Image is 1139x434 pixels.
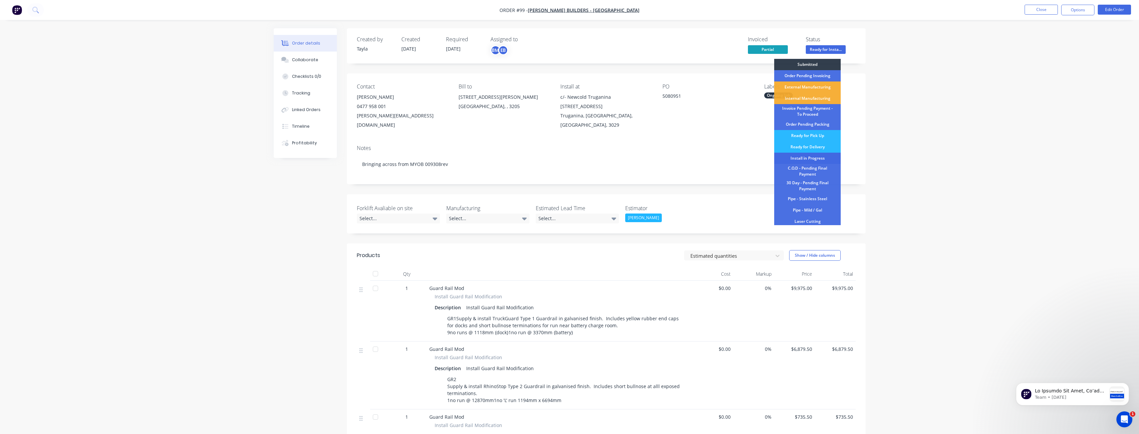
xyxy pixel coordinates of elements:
[446,46,461,52] span: [DATE]
[446,214,529,223] div: Select...
[401,36,438,43] div: Created
[774,130,841,141] div: Ready for Pick Up
[357,145,856,151] div: Notes
[446,204,529,212] label: Manufacturing
[774,59,841,70] div: Submitted
[736,413,772,420] span: 0%
[560,111,651,130] div: Truganina, [GEOGRAPHIC_DATA], [GEOGRAPHIC_DATA], 3029
[560,92,651,130] div: c/- Newcold Truganina [STREET_ADDRESS]Truganina, [GEOGRAPHIC_DATA], [GEOGRAPHIC_DATA], 3029
[498,45,508,55] div: EB
[357,111,448,130] div: [PERSON_NAME][EMAIL_ADDRESS][DOMAIN_NAME]
[274,101,337,118] button: Linked Orders
[817,413,853,420] span: $735.50
[774,153,841,164] div: Install in Progress
[774,104,841,119] div: Invoice Pending Payment - To Proceed
[693,267,734,281] div: Cost
[736,346,772,353] span: 0%
[774,164,841,179] div: C.O.D - Pending Final Payment
[491,45,500,55] div: BM
[357,154,856,174] div: Bringing across from MYOB 009308rev
[748,45,788,54] span: Partial
[817,285,853,292] span: $9,975.00
[357,92,448,130] div: [PERSON_NAME]0477 958 001[PERSON_NAME][EMAIL_ADDRESS][DOMAIN_NAME]
[435,363,464,373] div: Description
[459,102,550,111] div: [GEOGRAPHIC_DATA], , 3205
[695,346,731,353] span: $0.00
[774,179,841,193] div: 30 Day - Pending Final Payment
[777,346,812,353] span: $6,879.50
[429,346,464,352] span: Guard Rail Mod
[405,285,408,292] span: 1
[806,36,856,43] div: Status
[560,83,651,90] div: Install at
[774,193,841,205] div: Pipe - Stainless Steel
[292,57,318,63] div: Collaborate
[528,7,640,13] a: [PERSON_NAME] Builders - [GEOGRAPHIC_DATA]
[29,19,100,401] span: Lo Ipsumdo Sit Amet, Co’ad elitse doe temp incididu utlabor etdolorem al enim admi veniamqu nos e...
[357,83,448,90] div: Contact
[695,413,731,420] span: $0.00
[789,250,841,261] button: Show / Hide columns
[560,92,651,111] div: c/- Newcold Truganina [STREET_ADDRESS]
[292,90,310,96] div: Tracking
[764,83,855,90] div: Labels
[1006,369,1139,416] iframe: Intercom notifications message
[274,118,337,135] button: Timeline
[387,267,427,281] div: Qty
[274,85,337,101] button: Tracking
[357,92,448,102] div: [PERSON_NAME]
[459,92,550,102] div: [STREET_ADDRESS][PERSON_NAME]
[445,314,685,337] div: GR1Supply & install TruckGuard Type 1 Guardrail in galvanised finish. Includes yellow rubber end ...
[817,346,853,353] span: $6,879.50
[357,102,448,111] div: 0477 958 001
[274,135,337,151] button: Profitability
[774,205,841,216] div: Pipe - Mild / Gal
[491,36,557,43] div: Assigned to
[806,45,846,54] span: Ready for Insta...
[1130,411,1135,417] span: 1
[499,7,528,13] span: Order #99 -
[435,293,502,300] span: Install Guard Rail Modification
[625,214,662,222] div: [PERSON_NAME]
[536,214,619,223] div: Select...
[429,414,464,420] span: Guard Rail Mod
[777,413,812,420] span: $735.50
[446,36,483,43] div: Required
[405,413,408,420] span: 1
[764,92,793,98] div: Ongoing Job
[774,70,841,81] div: Order Pending Invoicing
[1098,5,1131,15] button: Edit Order
[274,52,337,68] button: Collaborate
[357,45,393,52] div: Tayla
[806,45,846,55] button: Ready for Insta...
[435,303,464,312] div: Description
[774,267,815,281] div: Price
[536,204,619,212] label: Estimated Lead Time
[464,303,536,312] div: Install Guard Rail Modification
[429,285,464,291] span: Guard Rail Mod
[748,36,798,43] div: Invoiced
[774,216,841,227] div: Laser Cutting
[12,5,22,15] img: Factory
[491,45,508,55] button: BMEB
[662,92,746,102] div: 5080951
[695,285,731,292] span: $0.00
[736,285,772,292] span: 0%
[1116,411,1132,427] iframe: Intercom live chat
[445,374,685,405] div: GR2 Supply & install RhinoStop Type 2 Guardrail in galvanised finish. Includes short bullnose at ...
[774,93,841,104] div: Internal Manufacturing
[357,36,393,43] div: Created by
[435,422,502,429] span: Install Guard Rail Modification
[774,119,841,130] div: Order Pending Packing
[774,141,841,153] div: Ready for Delivery
[357,251,380,259] div: Products
[405,346,408,353] span: 1
[662,83,754,90] div: PO
[292,123,310,129] div: Timeline
[357,204,440,212] label: Forklift Avaliable on site
[459,83,550,90] div: Bill to
[459,92,550,114] div: [STREET_ADDRESS][PERSON_NAME][GEOGRAPHIC_DATA], , 3205
[1061,5,1094,15] button: Options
